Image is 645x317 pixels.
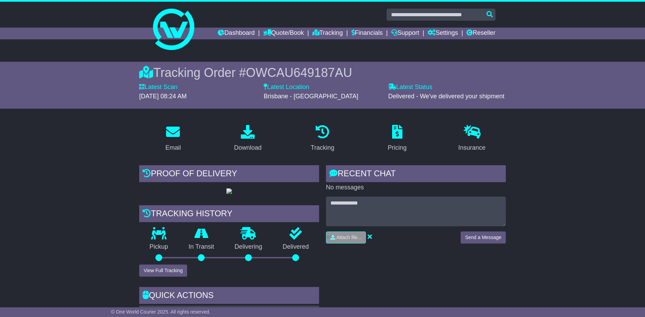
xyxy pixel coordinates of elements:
a: Dashboard [218,28,255,39]
span: © One World Courier 2025. All rights reserved. [111,309,211,315]
span: Delivered - We've delivered your shipment [388,93,504,100]
p: No messages [326,184,506,191]
button: View Full Tracking [139,265,187,277]
img: GetPodImage [226,188,232,194]
a: Financials [351,28,383,39]
label: Latest Location [264,83,309,91]
p: In Transit [178,243,225,251]
div: Insurance [458,143,485,152]
a: Support [391,28,419,39]
a: Settings [428,28,458,39]
p: Delivered [273,243,319,251]
p: Delivering [224,243,273,251]
div: Pricing [388,143,407,152]
div: Download [234,143,262,152]
button: Send a Message [461,231,506,244]
label: Latest Scan [139,83,177,91]
div: Email [165,143,181,152]
a: Insurance [454,122,490,155]
div: Quick Actions [139,287,319,306]
a: Tracking [313,28,343,39]
a: Tracking [306,122,339,155]
div: Proof of Delivery [139,165,319,184]
label: Latest Status [388,83,432,91]
div: Tracking history [139,205,319,224]
span: [DATE] 08:24 AM [139,93,187,100]
span: OWCAU649187AU [246,66,352,80]
a: Email [161,122,185,155]
div: Tracking [311,143,334,152]
a: Download [229,122,266,155]
div: RECENT CHAT [326,165,506,184]
p: Pickup [139,243,178,251]
a: Quote/Book [263,28,304,39]
div: Tracking Order # [139,65,506,80]
a: Reseller [467,28,495,39]
span: Brisbane - [GEOGRAPHIC_DATA] [264,93,358,100]
a: Pricing [383,122,411,155]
